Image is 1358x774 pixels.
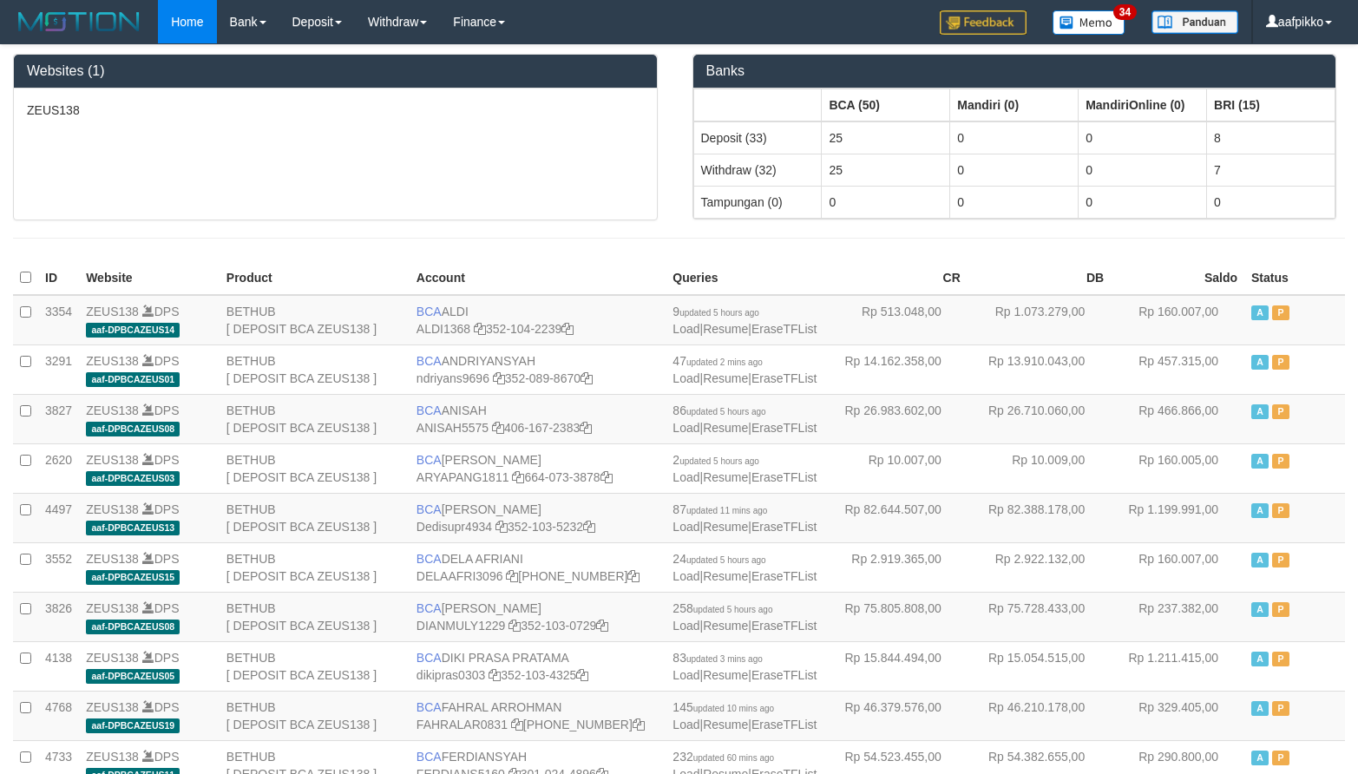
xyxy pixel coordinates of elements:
a: Copy 4061672383 to clipboard [580,421,592,435]
span: aaf-DPBCAZEUS13 [86,521,180,535]
td: 3354 [38,295,79,345]
a: Copy FAHRALAR0831 to clipboard [511,718,523,731]
td: Rp 457.315,00 [1111,344,1244,394]
td: Rp 329.405,00 [1111,691,1244,740]
td: Rp 160.007,00 [1111,542,1244,592]
a: Dedisupr4934 [417,520,492,534]
img: panduan.png [1151,10,1238,34]
a: Copy dikipras0303 to clipboard [489,668,501,682]
a: ZEUS138 [86,403,139,417]
td: 0 [1207,186,1335,218]
th: Status [1244,261,1345,295]
span: 9 [672,305,759,318]
a: Copy ALDI1368 to clipboard [474,322,486,336]
span: updated 5 hours ago [686,555,766,565]
span: BCA [417,354,442,368]
th: Saldo [1111,261,1244,295]
td: Rp 15.054.515,00 [968,641,1111,691]
span: aaf-DPBCAZEUS03 [86,471,180,486]
td: ANDRIYANSYAH 352-089-8670 [410,344,666,394]
td: 0 [822,186,950,218]
span: | | [672,502,817,534]
a: ZEUS138 [86,750,139,764]
span: Paused [1272,701,1289,716]
a: Copy 3521030729 to clipboard [596,619,608,633]
span: 145 [672,700,774,714]
span: Active [1251,701,1269,716]
span: | | [672,305,817,336]
span: Paused [1272,503,1289,518]
td: 3291 [38,344,79,394]
a: ZEUS138 [86,651,139,665]
a: EraseTFList [751,569,817,583]
span: | | [672,651,817,682]
span: Paused [1272,602,1289,617]
td: BETHUB [ DEPOSIT BCA ZEUS138 ] [220,691,410,740]
span: 47 [672,354,762,368]
span: | | [672,601,817,633]
span: BCA [417,601,442,615]
td: Rp 13.910.043,00 [968,344,1111,394]
a: Copy DELAAFRI3096 to clipboard [506,569,518,583]
span: updated 2 mins ago [686,357,763,367]
td: Rp 1.199.991,00 [1111,493,1244,542]
td: [PERSON_NAME] 664-073-3878 [410,443,666,493]
a: Copy DIANMULY1229 to clipboard [508,619,521,633]
td: Deposit (33) [693,121,822,154]
a: EraseTFList [751,520,817,534]
a: Copy 6640733878 to clipboard [600,470,613,484]
a: Resume [703,322,748,336]
td: Rp 160.007,00 [1111,295,1244,345]
span: BCA [417,750,442,764]
td: BETHUB [ DEPOSIT BCA ZEUS138 ] [220,542,410,592]
span: Active [1251,751,1269,765]
td: BETHUB [ DEPOSIT BCA ZEUS138 ] [220,295,410,345]
span: BCA [417,700,442,714]
span: Paused [1272,305,1289,320]
span: updated 5 hours ago [679,308,759,318]
a: Resume [703,718,748,731]
span: BCA [417,552,442,566]
td: DIKI PRASA PRATAMA 352-103-4325 [410,641,666,691]
td: Rp 75.805.808,00 [823,592,967,641]
span: | | [672,453,817,484]
td: BETHUB [ DEPOSIT BCA ZEUS138 ] [220,394,410,443]
a: ALDI1368 [417,322,470,336]
span: 24 [672,552,765,566]
h3: Websites (1) [27,63,644,79]
img: Button%20Memo.svg [1053,10,1125,35]
td: 4497 [38,493,79,542]
a: ZEUS138 [86,700,139,714]
a: ndriyans9696 [417,371,489,385]
th: Account [410,261,666,295]
span: BCA [417,403,442,417]
span: Active [1251,454,1269,469]
td: 3827 [38,394,79,443]
td: Rp 513.048,00 [823,295,967,345]
td: Rp 26.983.602,00 [823,394,967,443]
a: EraseTFList [751,322,817,336]
a: ZEUS138 [86,552,139,566]
span: updated 11 mins ago [686,506,767,515]
span: aaf-DPBCAZEUS19 [86,718,180,733]
p: ZEUS138 [27,102,644,119]
a: Load [672,371,699,385]
td: [PERSON_NAME] 352-103-0729 [410,592,666,641]
th: Queries [666,261,823,295]
h3: Banks [706,63,1323,79]
a: ANISAH5575 [417,421,489,435]
td: Rp 1.211.415,00 [1111,641,1244,691]
span: aaf-DPBCAZEUS14 [86,323,180,338]
a: Resume [703,371,748,385]
th: Group: activate to sort column ascending [822,89,950,121]
span: Paused [1272,751,1289,765]
td: 3826 [38,592,79,641]
td: DELA AFRIANI [PHONE_NUMBER] [410,542,666,592]
td: ALDI 352-104-2239 [410,295,666,345]
td: Rp 2.922.132,00 [968,542,1111,592]
td: 7 [1207,154,1335,186]
td: FAHRAL ARROHMAN [PHONE_NUMBER] [410,691,666,740]
td: DPS [79,542,220,592]
span: BCA [417,651,442,665]
span: Paused [1272,652,1289,666]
